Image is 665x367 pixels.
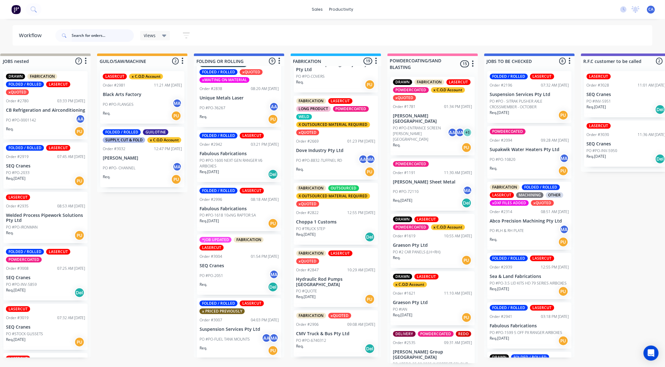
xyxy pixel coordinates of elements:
div: xQUOTED [6,89,29,95]
p: Req. [200,345,207,351]
p: CB Refrigeration and Airconditioning [6,108,85,113]
div: Order #3028 [587,82,609,88]
p: PO #PO-INV-5859 [6,282,37,287]
p: Black Arts Factory [103,92,182,97]
p: Req. [DATE] [490,286,509,292]
p: PO #PO-FUEL TANK MOUNTS [200,336,250,342]
div: LASERCUT [240,301,264,306]
div: FOLDED / ROLLEDLASERCUTOrder #294103:18 PM [DATE]Fabulous FabricationsPO #PO-1599 5 OFF PX RANGER... [487,302,572,349]
div: 10:55 AM [DATE] [444,233,472,239]
p: Req. [DATE] [490,336,509,341]
div: FOLDED / ROLLED [6,145,44,151]
div: Order #2996 [200,197,222,202]
div: OTHER [546,192,563,198]
p: Choppa 1 Customs [296,219,376,225]
div: Order #2838 [200,86,222,92]
div: 01:54 PM [DATE] [251,254,279,259]
div: FOLDED / ROLLED [511,354,549,360]
div: Order #1781 [393,104,416,110]
p: Abco Precision Machining Pty Ltd [490,218,569,224]
div: Order #3032 [103,146,125,152]
div: FABRICATION [27,74,57,79]
div: Order #2941 [490,314,513,319]
p: [PERSON_NAME][GEOGRAPHIC_DATA] [393,113,472,124]
div: x C.O.D Account [431,87,465,93]
div: FOLDED / ROLLED [6,82,44,87]
div: REDO [456,331,471,337]
div: Order #3007 [200,317,222,323]
div: 11:10 AM [DATE] [444,291,472,296]
p: Req. [DATE] [490,110,509,116]
div: 04:03 PM [DATE] [251,317,279,323]
div: PU [268,114,278,124]
p: Unique Metals Laser [200,95,279,101]
div: Order #2094 [490,138,513,143]
div: LASERCUT [447,79,471,85]
div: LASERCUTOrder #301907:32 AM [DATE]SEQ CranesPO #STOCK GUSSETSReq.[DATE]PU [3,304,88,350]
div: LASERCUT [200,245,224,251]
div: FABRICATION [490,184,520,190]
p: Req. [DATE] [6,337,25,342]
div: POWDERCOATEDOrder #209409:28 AM [DATE]Supakwik Water Heaters Pty LtdPO #PO-10820MAReq.PU [487,126,572,179]
div: DRAWNFABRICATIONLASERCUTPOWDERCOATEDx C.O.D AccountxQUOTEDOrder #178101:34 PM [DATE][PERSON_NAME]... [391,77,475,155]
p: PO #2 CAR PANELS (LH+RH) [393,249,441,255]
div: PU [171,111,181,121]
div: POWDERCOATEDOrder #119111:30 AM [DATE][PERSON_NAME] Sheet MetalPO #PO-72110MAReq.[DATE]Del [391,159,475,211]
p: PO #PO-6740312 [296,338,327,343]
div: MA [366,155,376,164]
div: FOLDED / ROLLEDLASERCUTOrder #299608:18 AM [DATE]Fabulous FabricationsPO #PO-1618 10xNG RAPTOR SA... [197,185,281,232]
div: LASERCUT [490,192,514,198]
div: DRAWNLASERCUTx C.O.D AccountOrder #162111:10 AM [DATE]Graeson Pty LtdPO #IANReq.[DATE]PU [391,271,475,325]
p: [PERSON_NAME] [103,155,182,161]
p: Graeson Pty Ltd [393,300,472,305]
div: 12:47 PM [DATE] [154,146,182,152]
div: 11:21 AM [DATE] [154,82,182,88]
div: PU [558,286,569,296]
div: FABRICATION [234,237,264,243]
div: x PRICED PREVIOUSLY [200,308,245,314]
div: Order #2935 [6,203,29,209]
p: Req. [103,110,110,116]
div: Order #3019 [6,315,29,321]
div: FABRICATION [415,79,444,85]
p: Req. [6,126,14,132]
div: x C.O.D Account [129,74,163,79]
p: PO #PO-ENTRANCE SCREEN [PERSON_NAME][GEOGRAPHIC_DATA] [393,125,448,142]
p: PO #PO-36267 [200,105,225,111]
div: POWDERCOATED [6,257,42,263]
p: PO #INV-5951 [587,99,611,104]
div: 07:25 AM [DATE] [57,266,85,271]
p: Req. [296,79,304,85]
div: MA [560,154,569,163]
div: X OUTSOURCED MATERIAL REQUIRED [296,193,370,199]
div: FOLDED / ROLLEDLASERCUTPOWDERCOATEDOrder #300807:25 AM [DATE]SEQ CranesPO #PO-INV-5859Req.[DATE]Del [3,246,88,301]
p: PO #PO-1618 10xNG RAPTOR SA [200,212,256,218]
div: GUILOTINE [143,129,168,135]
div: 11:30 AM [DATE] [444,170,472,176]
div: CUSTOMERS MATERIALFOLDED / ROLLEDxQUOTEDxWAITING ON MATERIALOrder #283808:20 AM [DATE]Unique Meta... [197,59,281,127]
div: POWDERCOATED [393,224,429,230]
p: SEQ Cranes [6,275,85,280]
div: LASERCUT [328,251,353,256]
p: Req. [103,174,110,180]
div: LASERCUT [240,133,264,138]
div: DELIVERY [393,331,416,337]
div: X OUTSOURCED MATERIAL REQUIRED [296,122,370,127]
div: 10:29 AM [DATE] [348,267,376,273]
p: SEQ Cranes [200,263,279,268]
div: FABRICATIONFOLDED / ROLLEDLASERCUTMACHININGOTHERxDXF FILES ADDEDxQUOTEDOrder #231408:51 AM [DATE]... [487,182,572,250]
div: PU [558,336,569,346]
div: xQUOTED [296,130,319,135]
div: x C.O.D Account [393,282,427,287]
div: FABRICATIONLASERCUTxQUOTEDOrder #284710:29 AM [DATE]Hydraulic Rod Pumps [GEOGRAPHIC_DATA]PO #QUOT... [294,248,378,308]
div: PU [365,167,375,177]
div: LASERCUT [530,256,554,261]
div: PU [462,313,472,323]
p: PO #PO-FLANGES [103,102,134,107]
div: LASERCUT [46,249,70,255]
div: PU [74,176,85,186]
div: FOLDED / ROLLED [522,184,560,190]
div: xQUOTED [531,200,554,206]
div: + 1 [463,128,472,137]
div: FOLDED / ROLLED [490,74,528,79]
